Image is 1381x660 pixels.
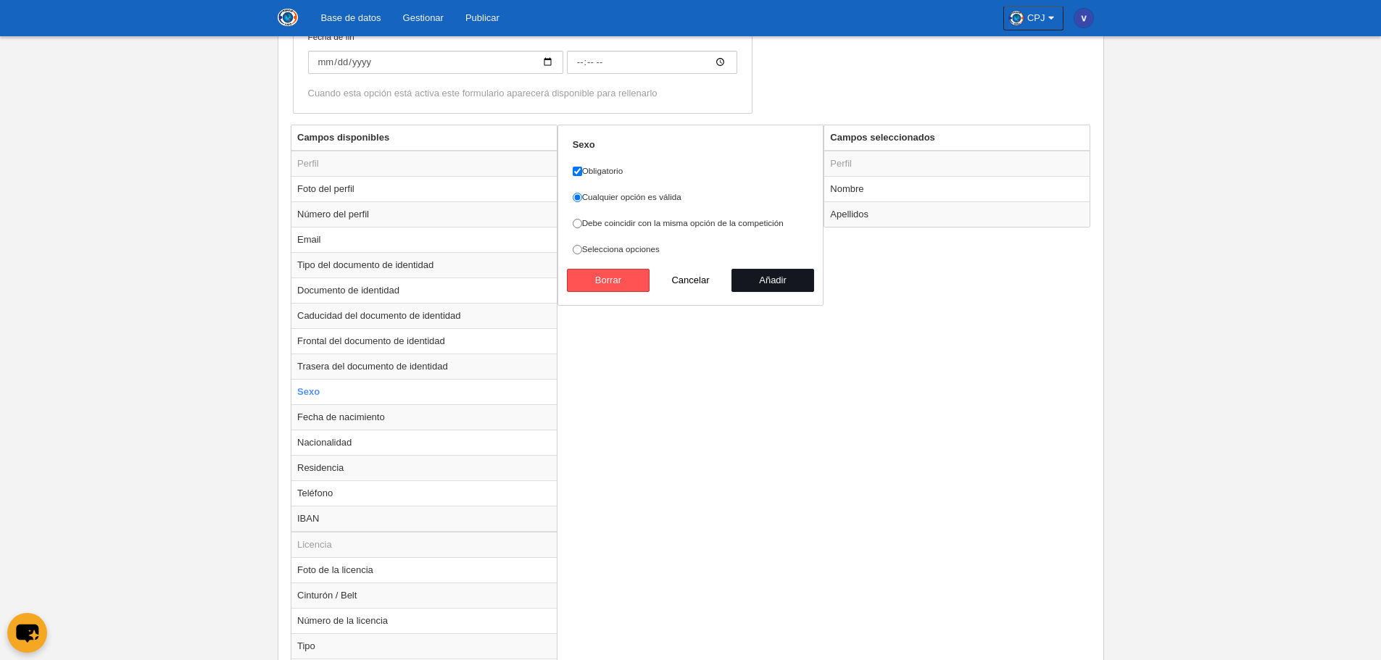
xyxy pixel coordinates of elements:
[291,557,557,582] td: Foto de la licencia
[573,167,582,176] input: Obligatorio
[573,193,582,202] input: Cualquier opción es válida
[291,404,557,430] td: Fecha de nacimiento
[291,252,557,277] td: Tipo del documento de identidad
[573,243,809,256] label: Selecciona opciones
[573,191,809,204] label: Cualquier opción es válida
[291,125,557,151] th: Campos disponibles
[291,582,557,608] td: Cinturón / Belt
[291,227,557,252] td: Email
[291,633,557,659] td: Tipo
[308,51,563,74] input: Fecha de fin
[573,219,582,228] input: Debe coincidir con la misma opción de la competición
[291,354,557,379] td: Trasera del documento de identidad
[291,201,557,227] td: Número del perfil
[291,532,557,558] td: Licencia
[291,480,557,506] td: Teléfono
[291,379,557,404] td: Sexo
[650,269,732,292] button: Cancelar
[824,201,1090,227] td: Apellidos
[567,51,737,74] input: Fecha de fin
[1009,11,1024,25] img: OahAUokjtesP.30x30.jpg
[291,608,557,633] td: Número de la licencia
[573,245,582,254] input: Selecciona opciones
[824,125,1090,151] th: Campos seleccionados
[291,151,557,177] td: Perfil
[291,328,557,354] td: Frontal del documento de identidad
[308,87,737,100] div: Cuando esta opción está activa este formulario aparecerá disponible para rellenarlo
[278,9,298,26] img: CPJ
[573,164,809,177] label: Obligatorio
[567,269,650,292] button: Borrar
[1003,6,1063,30] a: CPJ
[573,139,595,150] strong: Sexo
[573,217,809,230] label: Debe coincidir con la misma opción de la competición
[291,506,557,532] td: IBAN
[1027,11,1045,25] span: CPJ
[824,176,1090,201] td: Nombre
[824,151,1090,177] td: Perfil
[308,30,737,74] label: Fecha de fin
[731,269,814,292] button: Añadir
[1074,9,1093,28] img: c2l6ZT0zMHgzMCZmcz05JnRleHQ9ViZiZz0zOTQ5YWI%3D.png
[291,430,557,455] td: Nacionalidad
[291,277,557,303] td: Documento de identidad
[291,176,557,201] td: Foto del perfil
[291,455,557,480] td: Residencia
[291,303,557,328] td: Caducidad del documento de identidad
[7,613,47,653] button: chat-button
